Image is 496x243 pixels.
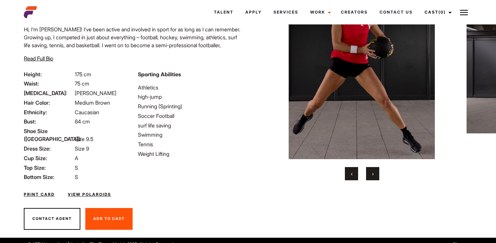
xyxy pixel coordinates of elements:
[24,208,80,230] button: Contact Agent
[24,164,73,172] span: Top Size:
[24,154,73,162] span: Cup Size:
[24,127,73,143] span: Shoe Size ([GEOGRAPHIC_DATA]):
[460,9,468,17] img: Burger icon
[68,191,111,197] a: View Polaroids
[24,70,73,78] span: Height:
[24,54,53,62] button: Read Full Bio
[24,191,55,197] a: Print Card
[138,84,244,91] li: Athletics
[24,99,73,107] span: Hair Color:
[138,121,244,129] li: surf life saving
[24,6,37,19] img: cropped-aefm-brand-fav-22-square.png
[24,55,53,62] span: Read Full Bio
[268,3,304,21] a: Services
[75,118,90,125] span: 84 cm
[208,3,239,21] a: Talent
[138,150,244,158] li: Weight Lifting
[138,112,244,120] li: Soccer Football
[24,108,73,116] span: Ethnicity:
[351,170,352,177] span: Previous
[75,145,89,152] span: Size 9
[438,10,446,15] span: (0)
[138,71,181,78] strong: Sporting Abilities
[138,140,244,148] li: Tennis
[75,90,116,96] span: [PERSON_NAME]
[138,102,244,110] li: Running (Sprinting)
[24,25,244,65] p: Hi, I’m [PERSON_NAME]! I’ve been active and involved in sport for as long as I can remember. Grow...
[335,3,374,21] a: Creators
[75,174,78,180] span: S
[75,99,110,106] span: Medium Brown
[304,3,335,21] a: Work
[24,145,73,153] span: Dress Size:
[93,216,125,221] span: Add To Cast
[75,71,91,78] span: 175 cm
[239,3,268,21] a: Apply
[138,93,244,101] li: high-jump
[75,136,93,142] span: Size 9.5
[75,80,89,87] span: 75 cm
[374,3,419,21] a: Contact Us
[419,3,456,21] a: Cast(0)
[75,164,78,171] span: S
[24,173,73,181] span: Bottom Size:
[138,131,244,139] li: Swimming
[372,170,374,177] span: Next
[24,80,73,87] span: Waist:
[24,118,73,125] span: Bust:
[75,109,99,116] span: Caucasian
[85,208,133,230] button: Add To Cast
[75,155,78,161] span: A
[24,89,73,97] span: [MEDICAL_DATA]:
